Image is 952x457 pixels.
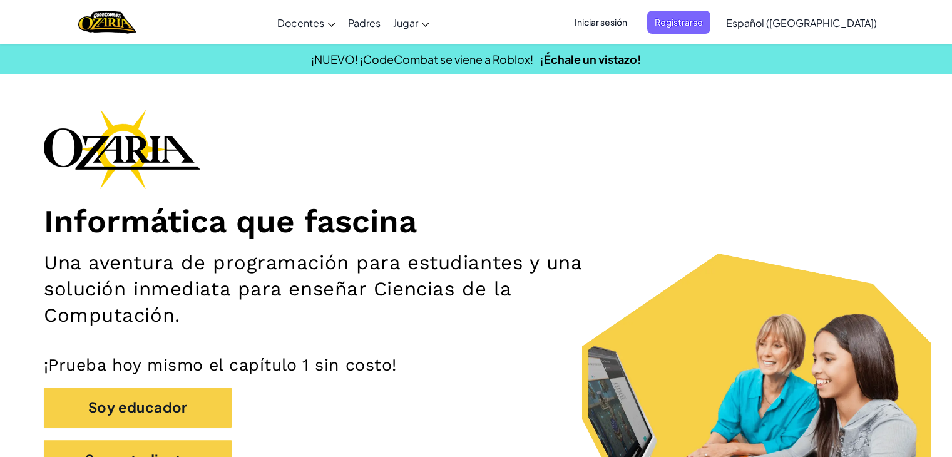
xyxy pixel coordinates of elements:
a: Ozaria by CodeCombat logo [78,9,136,35]
button: Registrarse [647,11,710,34]
a: Jugar [387,6,436,39]
img: Home [78,9,136,35]
a: Padres [342,6,387,39]
button: Iniciar sesión [567,11,635,34]
span: Español ([GEOGRAPHIC_DATA]) [726,16,877,29]
p: ¡Prueba hoy mismo el capítulo 1 sin costo! [44,354,908,375]
span: Docentes [277,16,324,29]
span: ¡NUEVO! ¡CodeCombat se viene a Roblox! [311,52,533,66]
button: Soy educador [44,388,232,427]
img: Ozaria branding logo [44,109,200,189]
span: Jugar [393,16,418,29]
a: Docentes [271,6,342,39]
a: ¡Échale un vistazo! [540,52,642,66]
h1: Informática que fascina [44,202,908,240]
h2: Una aventura de programación para estudiantes y una solución inmediata para enseñar Ciencias de l... [44,250,623,329]
a: Español ([GEOGRAPHIC_DATA]) [720,6,883,39]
